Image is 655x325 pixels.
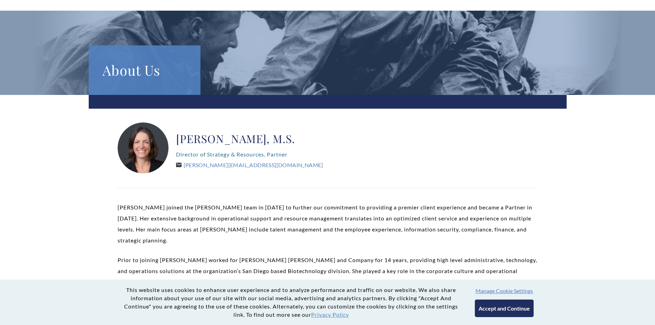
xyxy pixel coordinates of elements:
button: Manage Cookie Settings [476,288,533,294]
a: Privacy Policy [311,311,349,318]
p: This website uses cookies to enhance user experience and to analyze performance and traffic on ou... [121,286,461,319]
p: [PERSON_NAME] joined the [PERSON_NAME] team in [DATE] to further our commitment to providing a pr... [118,202,538,246]
h2: [PERSON_NAME], M.S. [176,132,323,145]
p: Director of Strategy & Resources, Partner [176,149,323,160]
button: Accept and Continue [475,300,534,317]
p: Prior to joining [PERSON_NAME] worked for [PERSON_NAME] [PERSON_NAME] and Company for 14 years, p... [118,254,538,321]
a: [PERSON_NAME][EMAIL_ADDRESS][DOMAIN_NAME] [176,162,323,168]
h1: About Us [102,59,187,81]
